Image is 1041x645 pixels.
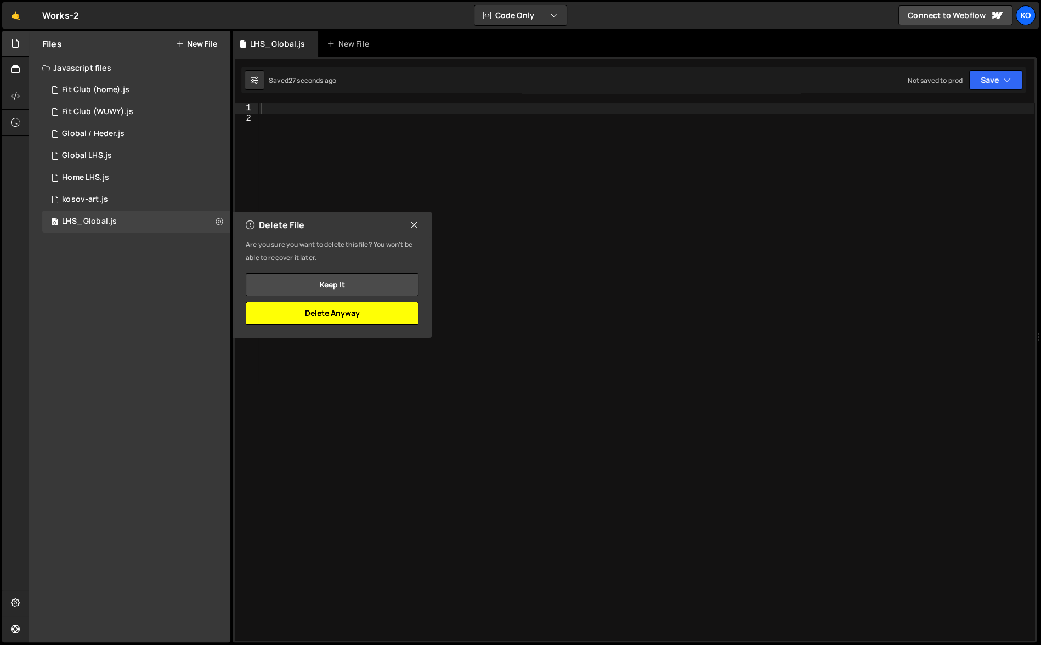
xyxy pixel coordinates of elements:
div: 2 [235,114,258,124]
h2: Delete File [246,219,304,231]
div: 27 seconds ago [288,76,336,85]
div: Works-2 [42,9,79,22]
div: Home LHS.js [62,173,109,183]
button: Save [969,70,1022,90]
a: 🤙 [2,2,29,29]
a: Connect to Webflow [898,5,1012,25]
h2: Files [42,38,62,50]
div: 6928/22909.js [42,189,230,211]
div: Global LHS.js [62,151,112,161]
div: 6928/45086.js [42,145,230,167]
button: Code Only [474,5,567,25]
div: Global / Heder.js [62,129,125,139]
div: Fit Club (home).js [62,85,129,95]
div: Saved [269,76,336,85]
div: LHS_ Global.js [62,217,117,227]
div: Not saved to prod [908,76,963,85]
a: Ko [1016,5,1036,25]
div: New File [327,38,373,49]
div: Javascript files [29,57,230,79]
div: 6928/27047.js [42,79,230,101]
button: Keep it [246,273,418,296]
div: LHS_ Global.js [250,38,305,49]
div: 1 [235,103,258,114]
div: LHS_ Global.js [42,211,230,233]
div: 6928/45087.js [42,167,230,189]
p: Are you sure you want to delete this file? You won’t be able to recover it later. [246,238,418,264]
div: 6928/31842.js [42,101,230,123]
div: 6928/31203.js [42,123,230,145]
div: kosov-art.js [62,195,108,205]
button: Delete Anyway [246,302,418,325]
button: New File [176,39,217,48]
div: Fit Club (WUWY).js [62,107,133,117]
span: 0 [52,218,58,227]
